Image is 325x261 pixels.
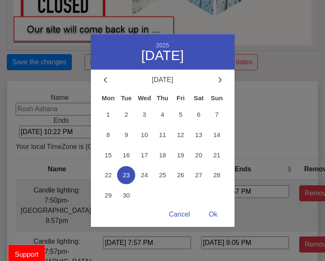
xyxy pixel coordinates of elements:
[172,105,190,124] span: 5
[172,90,190,105] div: Fri
[99,166,117,184] span: 22
[190,166,208,184] span: 27
[117,126,135,144] span: 9
[110,93,214,115] div: Starts
[135,105,153,124] span: 3
[104,76,222,84] div: [DATE]
[153,90,172,105] div: Thu
[117,166,135,184] span: 23
[190,90,208,105] div: Sat
[190,105,208,124] span: 6
[153,105,172,124] span: 4
[117,186,135,204] span: 30
[208,166,226,184] span: 28
[104,41,222,49] div: 2025
[208,146,226,164] span: 21
[153,146,172,164] span: 18
[172,166,190,184] span: 26
[172,146,190,164] span: 19
[161,206,199,223] div: Cancel
[153,166,172,184] span: 25
[99,146,117,164] span: 15
[99,186,117,204] span: 29
[99,90,117,105] div: Mon
[190,146,208,164] span: 20
[117,105,135,124] span: 2
[172,126,190,144] span: 12
[104,49,222,62] div: [DATE]
[208,90,226,105] div: Sun
[117,146,135,164] span: 16
[135,90,153,105] div: Wed
[153,126,172,144] span: 11
[99,105,117,124] span: 1
[117,90,135,105] div: Tue
[99,126,117,144] span: 8
[200,206,226,223] div: Ok
[208,126,226,144] span: 14
[208,105,226,124] span: 7
[135,126,153,144] span: 10
[135,166,153,184] span: 24
[190,126,208,144] span: 13
[135,146,153,164] span: 17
